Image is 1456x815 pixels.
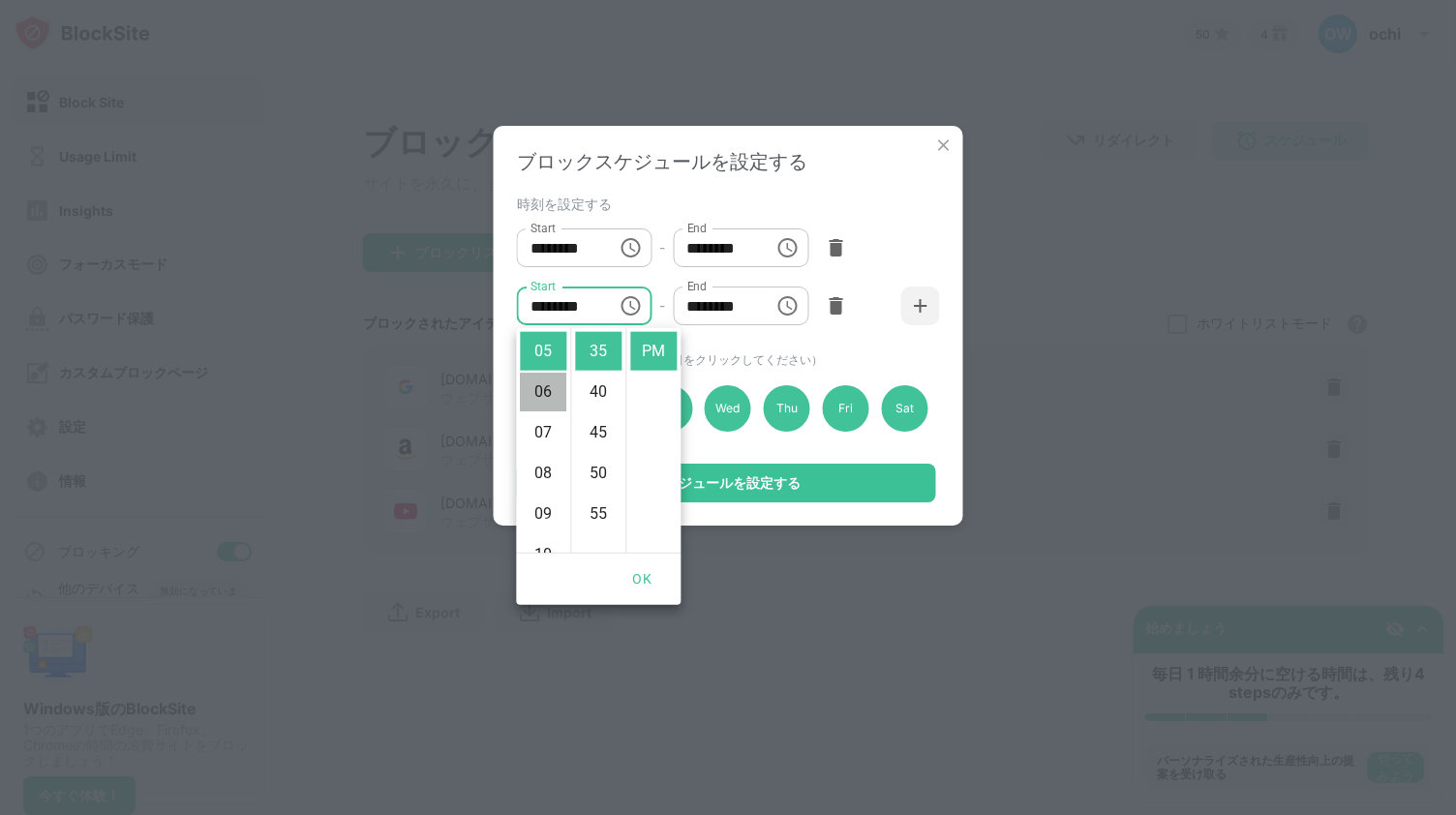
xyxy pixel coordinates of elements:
label: Start [531,220,556,236]
div: - [659,237,665,258]
ul: Select minutes [570,328,625,553]
img: x-button.svg [934,136,954,155]
li: 10 hours [520,535,566,574]
li: 9 hours [520,495,566,533]
li: 8 hours [520,454,566,493]
label: End [686,220,707,236]
li: AM [630,291,677,330]
span: （無効にする日をクリックしてください） [602,352,823,367]
li: 5 hours [520,332,566,371]
label: End [686,278,707,294]
button: Choose time, selected time is 4:00 PM [768,228,806,267]
div: スケジュールを設定する [652,475,801,491]
li: 50 minutes [575,454,622,493]
li: PM [630,332,677,371]
div: Fri [823,385,869,432]
button: OK [611,561,673,597]
div: - [659,295,665,317]
li: 30 minutes [575,291,622,330]
div: Wed [705,385,751,432]
li: 55 minutes [575,495,622,533]
li: 45 minutes [575,413,622,452]
ul: Select meridiem [625,328,681,553]
button: Choose time, selected time is 12:00 AM [611,228,650,267]
div: ブロックスケジュールを設定する [517,149,940,175]
button: Choose time, selected time is 11:55 PM [768,287,806,325]
div: Thu [764,385,810,432]
div: Sat [881,385,927,432]
div: 選択した日付 [517,350,935,369]
label: Start [531,278,556,294]
ul: Select hours [516,328,570,553]
li: 40 minutes [575,373,622,411]
li: 7 hours [520,413,566,452]
li: 4 hours [520,291,566,330]
button: Choose time, selected time is 5:35 PM [611,287,650,325]
div: 時刻を設定する [517,196,935,211]
li: 35 minutes [575,332,622,371]
li: 6 hours [520,373,566,411]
